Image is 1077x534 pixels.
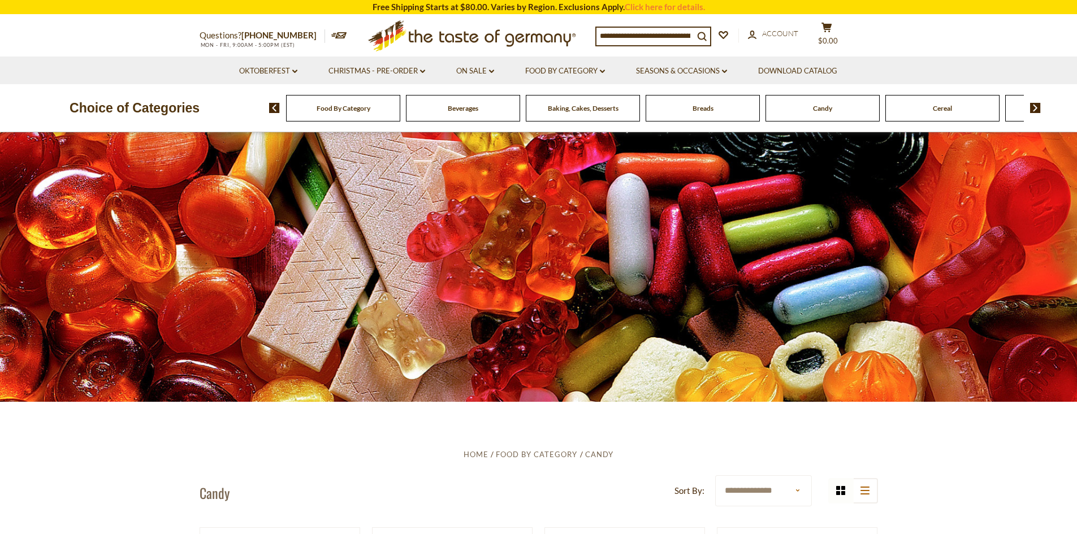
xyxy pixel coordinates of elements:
[496,450,577,459] a: Food By Category
[200,42,296,48] span: MON - FRI, 9:00AM - 5:00PM (EST)
[625,2,705,12] a: Click here for details.
[1030,103,1041,113] img: next arrow
[585,450,613,459] a: Candy
[448,104,478,112] a: Beverages
[200,484,230,501] h1: Candy
[200,28,325,43] p: Questions?
[810,22,844,50] button: $0.00
[525,65,605,77] a: Food By Category
[818,36,838,45] span: $0.00
[328,65,425,77] a: Christmas - PRE-ORDER
[748,28,798,40] a: Account
[693,104,713,112] a: Breads
[933,104,952,112] a: Cereal
[456,65,494,77] a: On Sale
[674,484,704,498] label: Sort By:
[317,104,370,112] a: Food By Category
[241,30,317,40] a: [PHONE_NUMBER]
[636,65,727,77] a: Seasons & Occasions
[548,104,618,112] a: Baking, Cakes, Desserts
[269,103,280,113] img: previous arrow
[758,65,837,77] a: Download Catalog
[813,104,832,112] a: Candy
[239,65,297,77] a: Oktoberfest
[464,450,488,459] a: Home
[762,29,798,38] span: Account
